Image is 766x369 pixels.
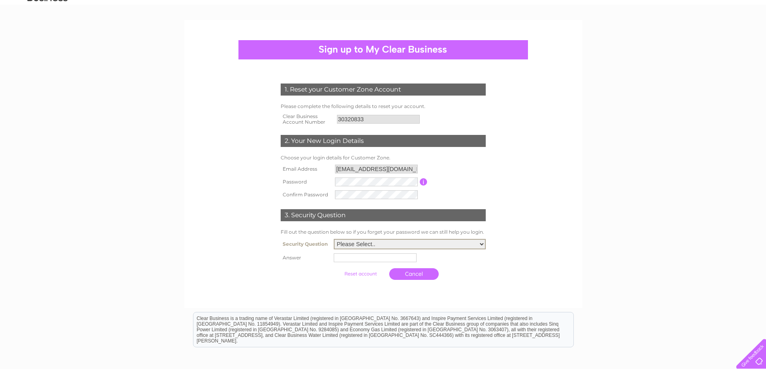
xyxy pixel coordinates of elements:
[336,268,385,279] input: Submit
[281,84,486,96] div: 1. Reset your Customer Zone Account
[27,21,68,45] img: logo.png
[279,111,335,127] th: Clear Business Account Number
[279,251,332,264] th: Answer
[279,227,488,237] td: Fill out the question below so if you forget your password we can still help you login.
[279,163,333,175] th: Email Address
[279,153,488,163] td: Choose your login details for Customer Zone.
[696,34,720,40] a: Telecoms
[614,4,670,14] a: 0333 014 3131
[281,135,486,147] div: 2. Your New Login Details
[674,34,691,40] a: Energy
[725,34,737,40] a: Blog
[281,209,486,221] div: 3. Security Question
[653,34,669,40] a: Water
[279,175,333,188] th: Password
[279,188,333,201] th: Confirm Password
[741,34,761,40] a: Contact
[279,237,332,251] th: Security Question
[420,178,427,186] input: Information
[389,268,439,280] a: Cancel
[279,102,488,111] td: Please complete the following details to reset your account.
[193,4,573,39] div: Clear Business is a trading name of Verastar Limited (registered in [GEOGRAPHIC_DATA] No. 3667643...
